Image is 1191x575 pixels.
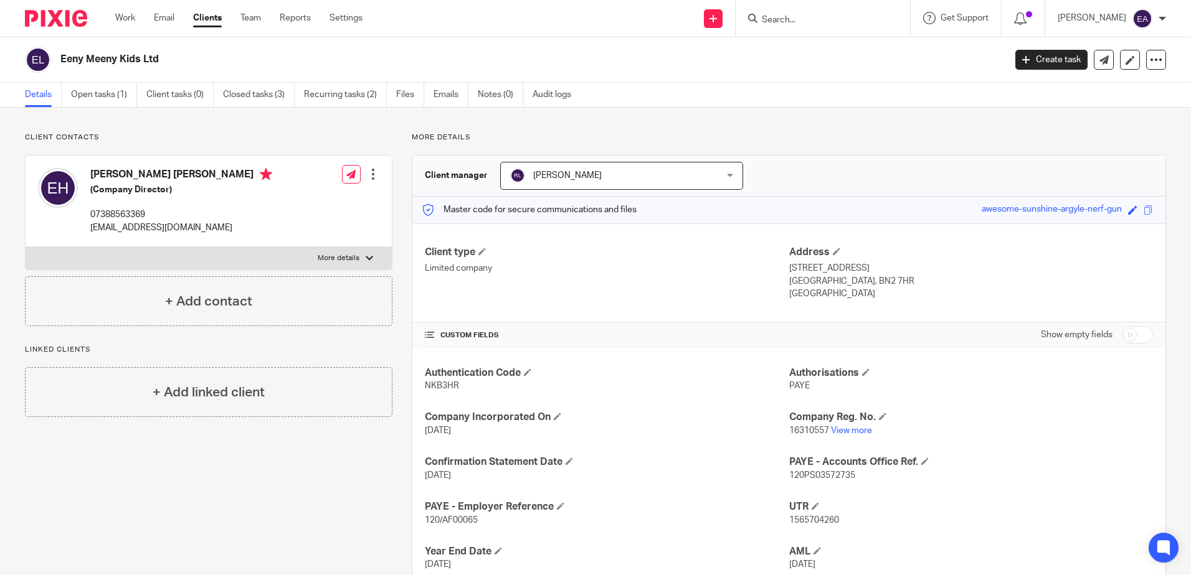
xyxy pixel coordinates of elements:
[789,545,1153,558] h4: AML
[789,275,1153,287] p: [GEOGRAPHIC_DATA], BN2 7HR
[425,471,451,480] span: [DATE]
[761,15,873,26] input: Search
[789,516,839,525] span: 1565704260
[422,203,637,216] p: Master code for secure communications and files
[425,545,789,558] h4: Year End Date
[193,12,222,24] a: Clients
[25,47,51,73] img: svg%3E
[425,426,451,435] span: [DATE]
[425,456,789,469] h4: Confirmation Statement Date
[165,292,252,311] h4: + Add contact
[146,83,214,107] a: Client tasks (0)
[425,516,478,525] span: 120/AF00065
[25,10,87,27] img: Pixie
[60,53,809,66] h2: Eeny Meeny Kids Ltd
[153,383,265,402] h4: + Add linked client
[789,560,815,569] span: [DATE]
[789,426,829,435] span: 16310557
[90,208,272,221] p: 07388563369
[982,203,1122,217] div: awesome-sunshine-argyle-nerf-gun
[25,133,392,143] p: Client contacts
[1132,9,1152,29] img: svg%3E
[396,83,424,107] a: Files
[425,330,789,340] h4: CUSTOM FIELDS
[434,83,468,107] a: Emails
[412,133,1166,143] p: More details
[478,83,523,107] a: Notes (0)
[789,287,1153,300] p: [GEOGRAPHIC_DATA]
[425,367,789,380] h4: Authentication Code
[71,83,137,107] a: Open tasks (1)
[280,12,311,24] a: Reports
[38,168,78,208] img: svg%3E
[941,14,989,22] span: Get Support
[115,12,135,24] a: Work
[533,83,581,107] a: Audit logs
[425,381,459,390] span: NKB3HR
[789,262,1153,274] p: [STREET_ADDRESS]
[789,500,1153,513] h4: UTR
[1041,329,1113,341] label: Show empty fields
[154,12,174,24] a: Email
[789,246,1153,259] h4: Address
[90,184,272,196] h5: (Company Director)
[789,367,1153,380] h4: Authorisations
[425,262,789,274] p: Limited company
[25,345,392,355] p: Linked clients
[789,456,1153,469] h4: PAYE - Accounts Office Ref.
[510,168,525,183] img: svg%3E
[25,83,62,107] a: Details
[789,471,855,480] span: 120PS03572735
[533,171,602,180] span: [PERSON_NAME]
[1015,50,1088,70] a: Create task
[831,426,872,435] a: View more
[425,169,488,182] h3: Client manager
[425,411,789,424] h4: Company Incorporated On
[425,500,789,513] h4: PAYE - Employer Reference
[260,168,272,180] i: Primary
[240,12,261,24] a: Team
[789,411,1153,424] h4: Company Reg. No.
[425,560,451,569] span: [DATE]
[304,83,387,107] a: Recurring tasks (2)
[90,168,272,184] h4: [PERSON_NAME] [PERSON_NAME]
[1058,12,1126,24] p: [PERSON_NAME]
[789,381,810,390] span: PAYE
[330,12,363,24] a: Settings
[90,222,272,234] p: [EMAIL_ADDRESS][DOMAIN_NAME]
[425,246,789,259] h4: Client type
[223,83,295,107] a: Closed tasks (3)
[318,253,359,263] p: More details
